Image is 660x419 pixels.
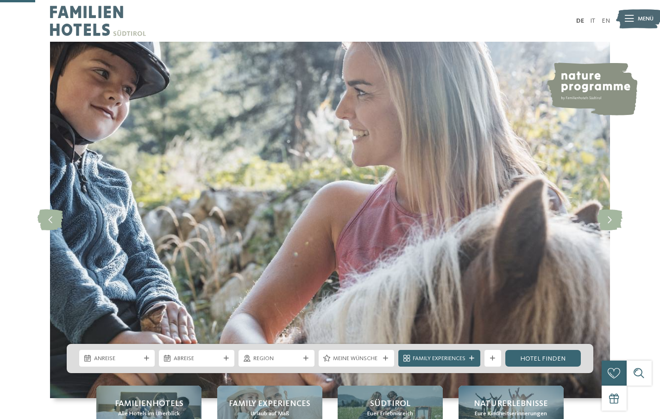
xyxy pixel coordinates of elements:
[115,398,183,410] span: Familienhotels
[474,398,548,410] span: Naturerlebnisse
[475,410,547,418] span: Eure Kindheitserinnerungen
[505,350,581,367] a: Hotel finden
[638,15,654,23] span: Menü
[546,63,637,115] img: nature programme by Familienhotels Südtirol
[94,355,140,363] span: Anreise
[413,355,465,363] span: Family Experiences
[590,18,595,24] a: IT
[174,355,220,363] span: Abreise
[253,355,300,363] span: Region
[602,18,610,24] a: EN
[229,398,310,410] span: Family Experiences
[576,18,584,24] a: DE
[251,410,289,418] span: Urlaub auf Maß
[118,410,180,418] span: Alle Hotels im Überblick
[367,410,413,418] span: Euer Erlebnisreich
[50,42,610,398] img: Familienhotels Südtirol: The happy family places
[370,398,410,410] span: Südtirol
[333,355,379,363] span: Meine Wünsche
